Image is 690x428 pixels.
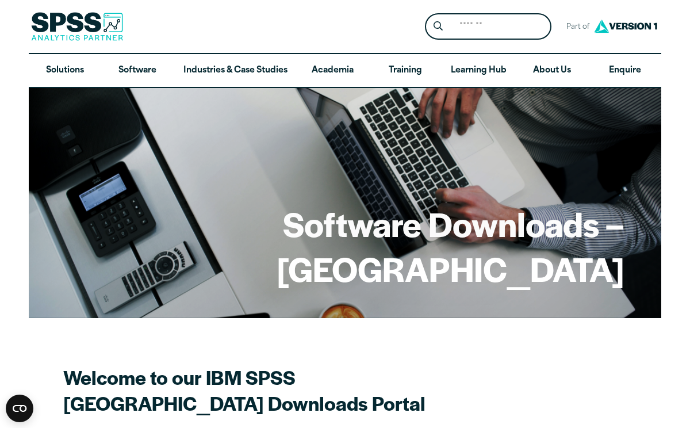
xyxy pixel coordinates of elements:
a: Academia [297,54,369,87]
a: Training [369,54,442,87]
a: Learning Hub [442,54,516,87]
a: Enquire [589,54,661,87]
button: Open CMP widget [6,395,33,422]
span: Part of [561,19,591,36]
h2: Welcome to our IBM SPSS [GEOGRAPHIC_DATA] Downloads Portal [63,364,466,416]
img: SPSS Analytics Partner [31,12,123,41]
button: Search magnifying glass icon [428,16,449,37]
nav: Desktop version of site main menu [29,54,661,87]
a: About Us [516,54,588,87]
form: Site Header Search Form [425,13,551,40]
h1: Software Downloads – [GEOGRAPHIC_DATA] [66,201,624,291]
svg: Search magnifying glass icon [434,21,443,31]
img: Version1 Logo [591,16,660,37]
a: Solutions [29,54,101,87]
a: Industries & Case Studies [174,54,297,87]
a: Software [101,54,174,87]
